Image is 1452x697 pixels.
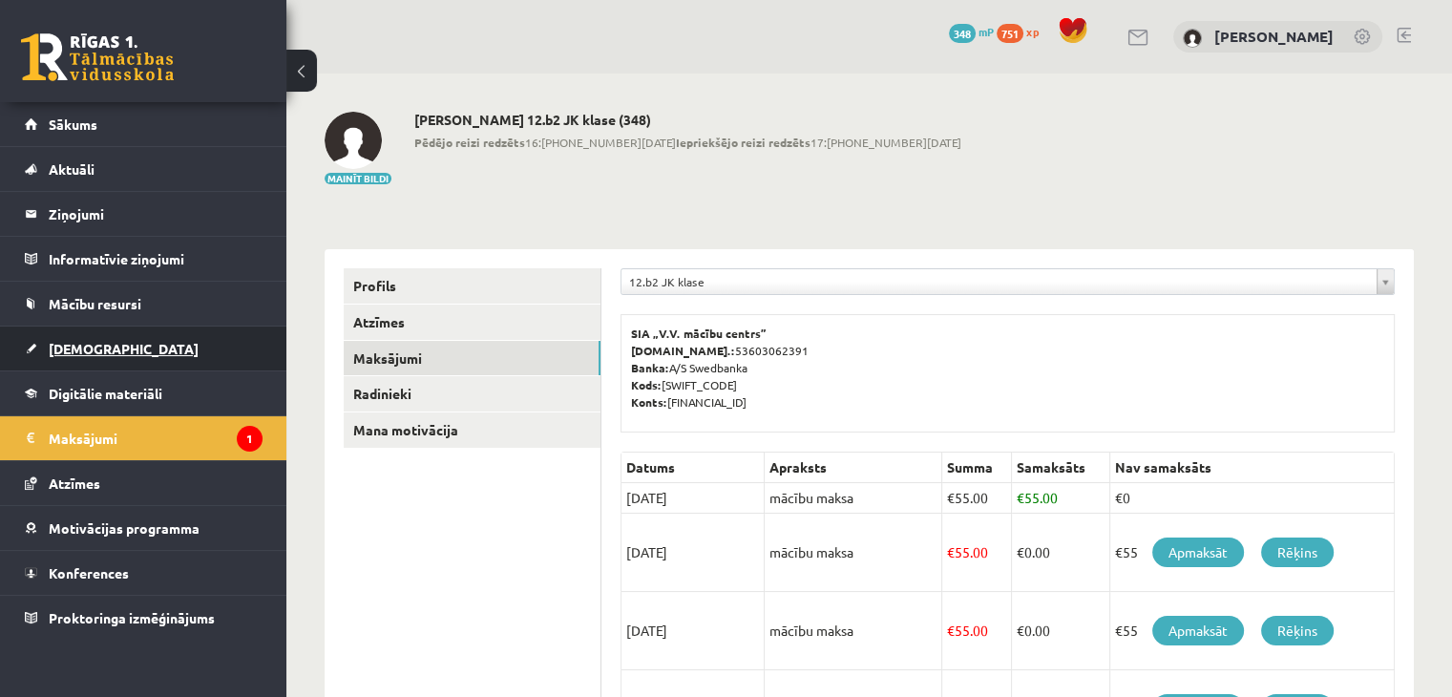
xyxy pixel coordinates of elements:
a: Mācību resursi [25,282,263,326]
a: [PERSON_NAME] [1214,27,1334,46]
b: Pēdējo reizi redzēts [414,135,525,150]
a: Sākums [25,102,263,146]
td: [DATE] [621,514,765,592]
button: Mainīt bildi [325,173,391,184]
a: Rēķins [1261,616,1334,645]
th: Nav samaksāts [1110,453,1395,483]
td: €55 [1110,592,1395,670]
b: Iepriekšējo reizi redzēts [676,135,810,150]
b: Konts: [631,394,667,410]
td: [DATE] [621,483,765,514]
span: € [947,489,955,506]
span: € [1017,489,1024,506]
span: Motivācijas programma [49,519,200,537]
td: 55.00 [942,514,1012,592]
a: 751 xp [997,24,1048,39]
a: [DEMOGRAPHIC_DATA] [25,327,263,370]
img: Anna Emīlija Križanovska [325,112,382,169]
td: €0 [1110,483,1395,514]
b: Banka: [631,360,669,375]
legend: Ziņojumi [49,192,263,236]
span: Mācību resursi [49,295,141,312]
span: Aktuāli [49,160,95,178]
a: Profils [344,268,600,304]
th: Summa [942,453,1012,483]
td: 0.00 [1012,514,1110,592]
td: mācību maksa [765,592,942,670]
a: Mana motivācija [344,412,600,448]
th: Samaksāts [1012,453,1110,483]
span: [DEMOGRAPHIC_DATA] [49,340,199,357]
a: Informatīvie ziņojumi [25,237,263,281]
a: Radinieki [344,376,600,412]
th: Datums [621,453,765,483]
td: 0.00 [1012,592,1110,670]
span: 16:[PHONE_NUMBER][DATE] 17:[PHONE_NUMBER][DATE] [414,134,961,151]
span: mP [979,24,994,39]
a: Motivācijas programma [25,506,263,550]
td: mācību maksa [765,483,942,514]
legend: Maksājumi [49,416,263,460]
span: Atzīmes [49,475,100,492]
a: Apmaksāt [1152,616,1244,645]
b: Kods: [631,377,662,392]
a: Maksājumi1 [25,416,263,460]
span: xp [1026,24,1039,39]
td: €55 [1110,514,1395,592]
a: Maksājumi [344,341,600,376]
span: 751 [997,24,1023,43]
a: Digitālie materiāli [25,371,263,415]
a: Aktuāli [25,147,263,191]
td: 55.00 [1012,483,1110,514]
b: [DOMAIN_NAME].: [631,343,735,358]
a: 348 mP [949,24,994,39]
legend: Informatīvie ziņojumi [49,237,263,281]
td: mācību maksa [765,514,942,592]
i: 1 [237,426,263,452]
span: 12.b2 JK klase [629,269,1369,294]
b: SIA „V.V. mācību centrs” [631,326,768,341]
h2: [PERSON_NAME] 12.b2 JK klase (348) [414,112,961,128]
span: Konferences [49,564,129,581]
td: 55.00 [942,483,1012,514]
a: Atzīmes [25,461,263,505]
a: Rīgas 1. Tālmācības vidusskola [21,33,174,81]
span: € [947,622,955,639]
img: Anna Emīlija Križanovska [1183,29,1202,48]
a: Atzīmes [344,305,600,340]
td: 55.00 [942,592,1012,670]
td: [DATE] [621,592,765,670]
a: Ziņojumi [25,192,263,236]
p: 53603062391 A/S Swedbanka [SWIFT_CODE] [FINANCIAL_ID] [631,325,1384,411]
span: Digitālie materiāli [49,385,162,402]
a: Proktoringa izmēģinājums [25,596,263,640]
span: € [1017,622,1024,639]
a: Apmaksāt [1152,538,1244,567]
span: € [1017,543,1024,560]
span: Proktoringa izmēģinājums [49,609,215,626]
span: 348 [949,24,976,43]
a: 12.b2 JK klase [621,269,1394,294]
span: € [947,543,955,560]
th: Apraksts [765,453,942,483]
a: Rēķins [1261,538,1334,567]
span: Sākums [49,116,97,133]
a: Konferences [25,551,263,595]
